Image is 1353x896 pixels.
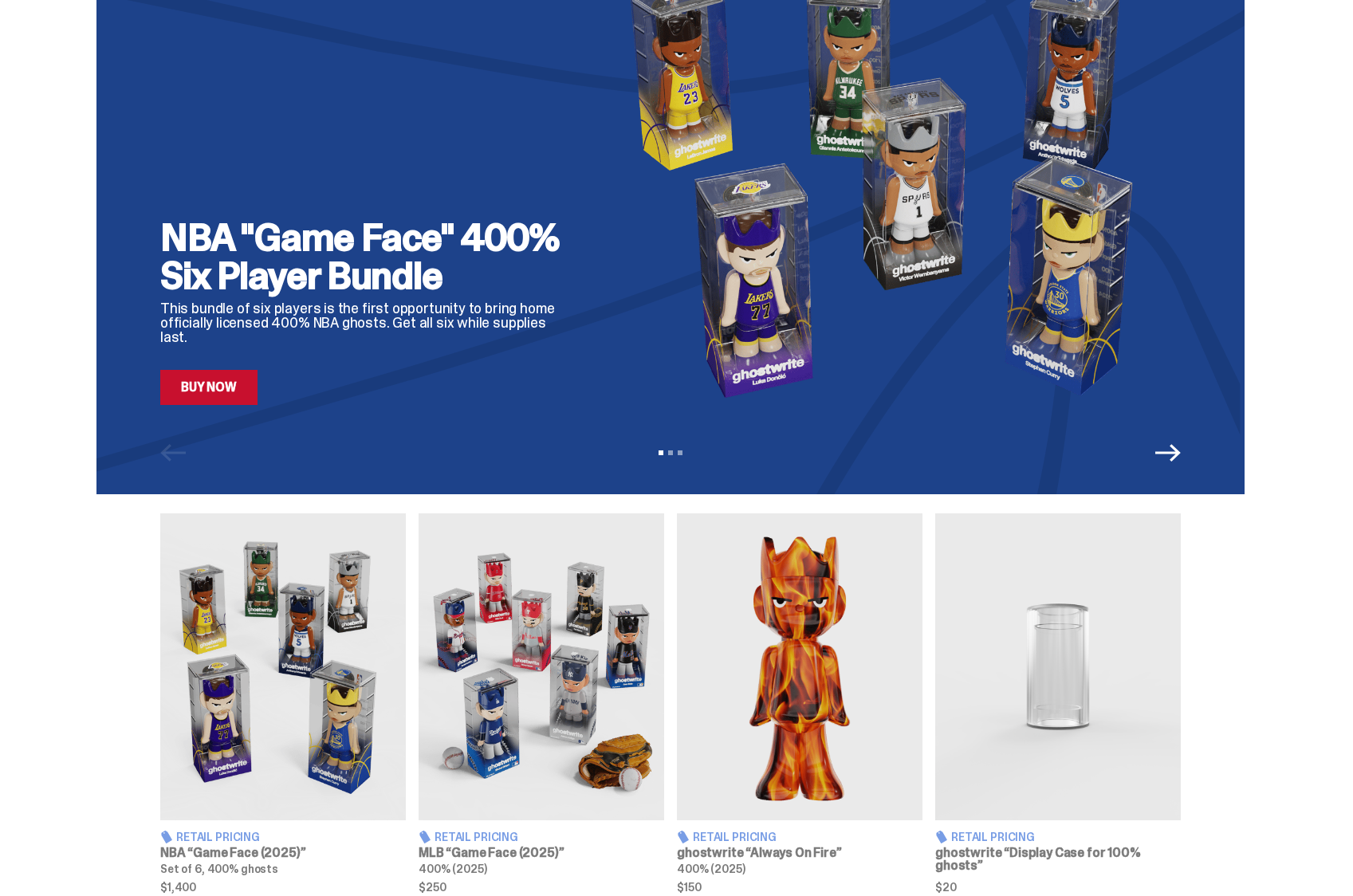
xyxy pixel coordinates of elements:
[1155,440,1181,466] button: Next
[176,831,260,843] span: Retail Pricing
[160,882,406,893] span: $1,400
[935,513,1181,893] a: Display Case for 100% ghosts Retail Pricing
[160,513,406,893] a: Game Face (2025) Retail Pricing
[435,831,518,843] span: Retail Pricing
[677,513,922,820] img: Always On Fire
[160,370,258,405] a: Buy Now
[935,513,1181,820] img: Display Case for 100% ghosts
[419,882,664,893] span: $250
[668,450,673,455] button: View slide 2
[677,847,922,859] h3: ghostwrite “Always On Fire”
[935,882,1181,893] span: $20
[419,513,664,893] a: Game Face (2025) Retail Pricing
[677,882,922,893] span: $150
[160,847,406,859] h3: NBA “Game Face (2025)”
[160,301,575,344] p: This bundle of six players is the first opportunity to bring home officially licensed 400% NBA gh...
[678,450,682,455] button: View slide 3
[693,831,777,843] span: Retail Pricing
[419,847,664,859] h3: MLB “Game Face (2025)”
[419,513,664,820] img: Game Face (2025)
[951,831,1035,843] span: Retail Pricing
[659,450,663,455] button: View slide 1
[677,513,922,893] a: Always On Fire Retail Pricing
[935,847,1181,872] h3: ghostwrite “Display Case for 100% ghosts”
[677,862,745,876] span: 400% (2025)
[160,218,575,295] h2: NBA "Game Face" 400% Six Player Bundle
[419,862,486,876] span: 400% (2025)
[160,862,278,876] span: Set of 6, 400% ghosts
[160,513,406,820] img: Game Face (2025)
